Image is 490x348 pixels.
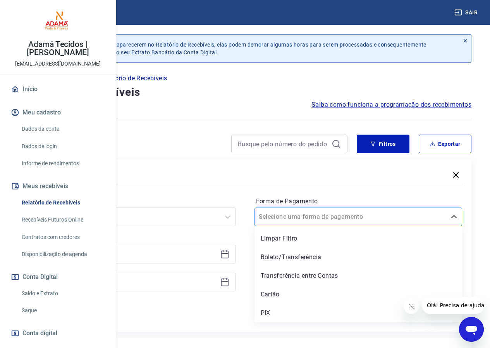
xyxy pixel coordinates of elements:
[453,5,481,20] button: Sair
[254,249,462,265] div: Boleto/Transferência
[19,212,107,228] a: Recebíveis Futuros Online
[5,5,65,12] span: Olá! Precisa de ajuda?
[357,135,409,153] button: Filtros
[254,305,462,321] div: PIX
[28,232,236,242] p: Período personalizado
[100,74,167,83] p: Relatório de Recebíveis
[9,81,107,98] a: Início
[29,197,234,206] label: Período
[42,41,453,56] p: Após o envio das liquidações aparecerem no Relatório de Recebíveis, elas podem demorar algumas ho...
[19,229,107,245] a: Contratos com credores
[19,121,107,137] a: Dados da conta
[19,286,107,301] a: Saldo e Extrato
[404,298,419,314] iframe: Fechar mensagem
[9,104,107,121] button: Meu cadastro
[9,178,107,195] button: Meus recebíveis
[311,100,471,109] a: Saiba como funciona a programação dos recebimentos
[19,195,107,211] a: Relatório de Recebíveis
[19,156,107,171] a: Informe de rendimentos
[34,248,217,260] input: Data inicial
[254,231,462,246] div: Limpar Filtro
[419,135,471,153] button: Exportar
[19,303,107,319] a: Saque
[19,85,471,100] h4: Relatório de Recebíveis
[9,268,107,286] button: Conta Digital
[256,197,461,206] label: Forma de Pagamento
[15,60,101,68] p: [EMAIL_ADDRESS][DOMAIN_NAME]
[254,287,462,302] div: Cartão
[6,40,110,57] p: Adamá Tecidos | [PERSON_NAME]
[238,138,328,150] input: Busque pelo número do pedido
[459,317,484,342] iframe: Botão para abrir a janela de mensagens
[422,297,484,314] iframe: Mensagem da empresa
[9,325,107,342] a: Conta digital
[254,268,462,284] div: Transferência entre Contas
[22,328,57,339] span: Conta digital
[34,276,217,288] input: Data final
[19,139,107,154] a: Dados de login
[19,246,107,262] a: Disponibilização de agenda
[43,6,74,37] img: ec7a3d8a-4c9b-47c6-a75b-6af465cb6968.jpeg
